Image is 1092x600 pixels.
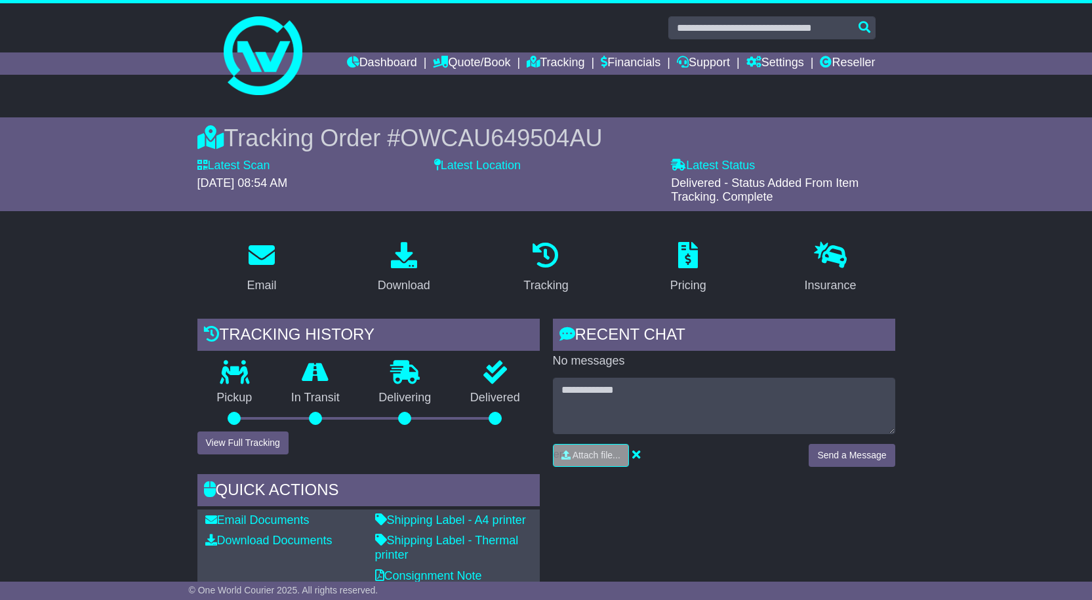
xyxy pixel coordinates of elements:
button: View Full Tracking [197,431,289,454]
div: Email [247,277,276,294]
div: RECENT CHAT [553,319,895,354]
a: Reseller [820,52,875,75]
p: Pickup [197,391,272,405]
a: Email [238,237,285,299]
a: Settings [746,52,804,75]
a: Financials [601,52,660,75]
a: Email Documents [205,513,310,527]
a: Download [369,237,439,299]
p: Delivering [359,391,451,405]
div: Quick Actions [197,474,540,510]
span: [DATE] 08:54 AM [197,176,288,190]
div: Download [378,277,430,294]
span: © One World Courier 2025. All rights reserved. [189,585,378,595]
a: Shipping Label - Thermal printer [375,534,519,561]
span: OWCAU649504AU [400,125,602,151]
p: In Transit [272,391,359,405]
div: Insurance [805,277,857,294]
div: Tracking [523,277,568,294]
a: Dashboard [347,52,417,75]
a: Pricing [662,237,715,299]
label: Latest Location [434,159,521,173]
p: No messages [553,354,895,369]
a: Tracking [515,237,576,299]
a: Download Documents [205,534,333,547]
label: Latest Scan [197,159,270,173]
span: Delivered - Status Added From Item Tracking. Complete [671,176,859,204]
div: Tracking Order # [197,124,895,152]
a: Consignment Note [375,569,482,582]
button: Send a Message [809,444,895,467]
div: Tracking history [197,319,540,354]
label: Latest Status [671,159,755,173]
a: Quote/Book [433,52,510,75]
a: Shipping Label - A4 printer [375,513,526,527]
a: Support [677,52,730,75]
a: Insurance [796,237,865,299]
p: Delivered [451,391,540,405]
div: Pricing [670,277,706,294]
a: Tracking [527,52,584,75]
